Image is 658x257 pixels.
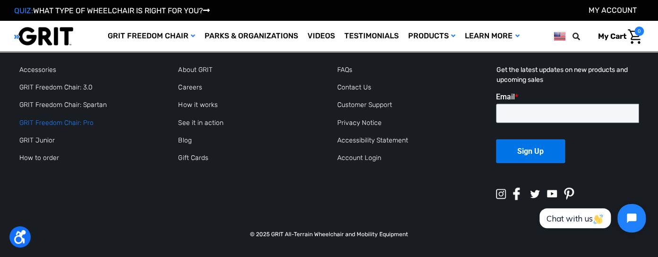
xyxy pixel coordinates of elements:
[337,101,392,109] a: Customer Support
[19,118,94,126] a: GRIT Freedom Chair: Pro
[496,189,506,199] img: instagram
[14,6,33,15] span: QUIZ:
[303,21,340,52] a: Videos
[554,30,565,42] img: us.png
[178,136,191,144] a: Blog
[14,6,210,15] a: QUIZ:WHAT TYPE OF WHEELCHAIR IS RIGHT FOR YOU?
[178,66,212,74] a: About GRIT
[496,92,639,179] iframe: Form 1
[337,118,382,126] a: Privacy Notice
[19,136,55,144] a: GRIT Junior
[513,187,520,200] img: facebook
[14,230,644,238] p: © 2025 GRIT All-Terrain Wheelchair and Mobility Equipment
[589,6,637,15] a: Account
[530,190,540,198] img: twitter
[142,39,193,48] span: Phone Number
[19,66,56,74] a: Accessories
[532,196,654,240] iframe: Tidio Chat
[19,83,93,91] a: GRIT Freedom Chair: 3.0
[178,118,223,126] a: See it in action
[337,83,371,91] a: Contact Us
[577,27,591,46] input: Search
[634,27,644,36] span: 0
[103,21,200,52] a: GRIT Freedom Chair
[337,153,381,161] a: Account Login
[14,27,73,46] img: GRIT All-Terrain Wheelchair and Mobility Equipment
[628,29,641,44] img: Cart
[178,101,217,109] a: How it works
[403,21,460,52] a: Products
[178,153,208,161] a: Gift Cards
[178,83,202,91] a: Careers
[200,21,303,52] a: Parks & Organizations
[496,65,639,85] p: Get the latest updates on new products and upcoming sales
[598,32,626,41] span: My Cart
[564,187,574,200] img: pinterest
[337,66,352,74] a: FAQs
[19,101,107,109] a: GRIT Freedom Chair: Spartan
[337,136,408,144] a: Accessibility Statement
[340,21,403,52] a: Testimonials
[547,190,557,197] img: youtube
[19,153,59,161] a: How to order
[460,21,524,52] a: Learn More
[591,27,644,46] a: Cart with 0 items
